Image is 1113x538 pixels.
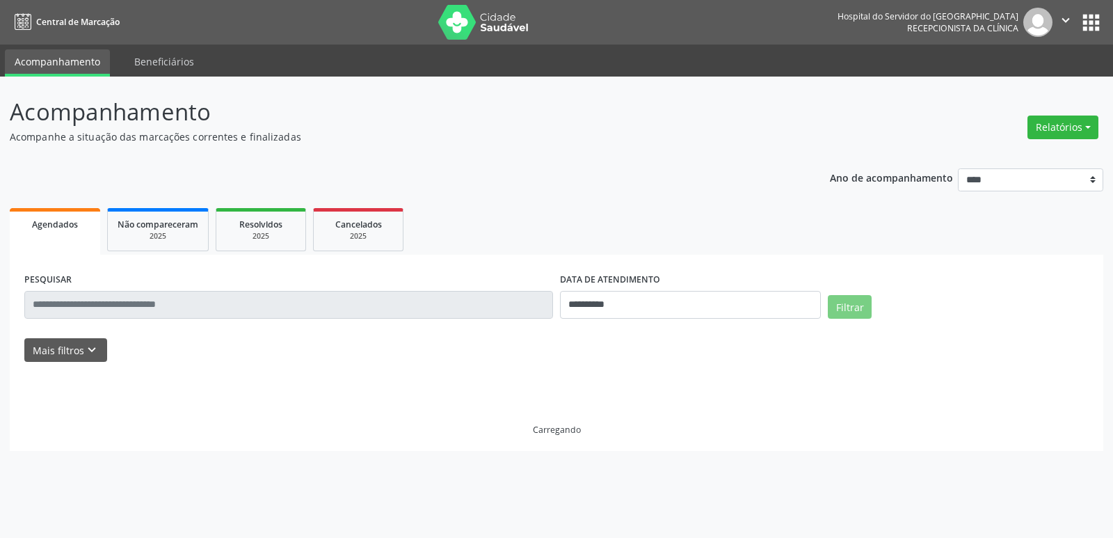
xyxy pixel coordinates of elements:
span: Cancelados [335,219,382,230]
span: Não compareceram [118,219,198,230]
p: Ano de acompanhamento [830,168,953,186]
div: 2025 [323,231,393,242]
a: Central de Marcação [10,10,120,33]
a: Acompanhamento [5,49,110,77]
button: Relatórios [1027,116,1098,139]
button: Mais filtroskeyboard_arrow_down [24,338,107,363]
label: PESQUISAR [24,269,72,291]
span: Central de Marcação [36,16,120,28]
label: DATA DE ATENDIMENTO [560,269,660,291]
div: Carregando [533,424,581,436]
button: Filtrar [828,295,872,319]
i: keyboard_arrow_down [84,342,99,358]
button: apps [1079,10,1103,35]
p: Acompanhe a situação das marcações correntes e finalizadas [10,129,775,144]
a: Beneficiários [125,49,204,74]
p: Acompanhamento [10,95,775,129]
span: Recepcionista da clínica [907,22,1018,34]
span: Resolvidos [239,219,282,230]
div: 2025 [226,231,296,242]
div: Hospital do Servidor do [GEOGRAPHIC_DATA] [838,10,1018,22]
i:  [1058,13,1073,28]
div: 2025 [118,231,198,242]
button:  [1052,8,1079,37]
img: img [1023,8,1052,37]
span: Agendados [32,219,78,230]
